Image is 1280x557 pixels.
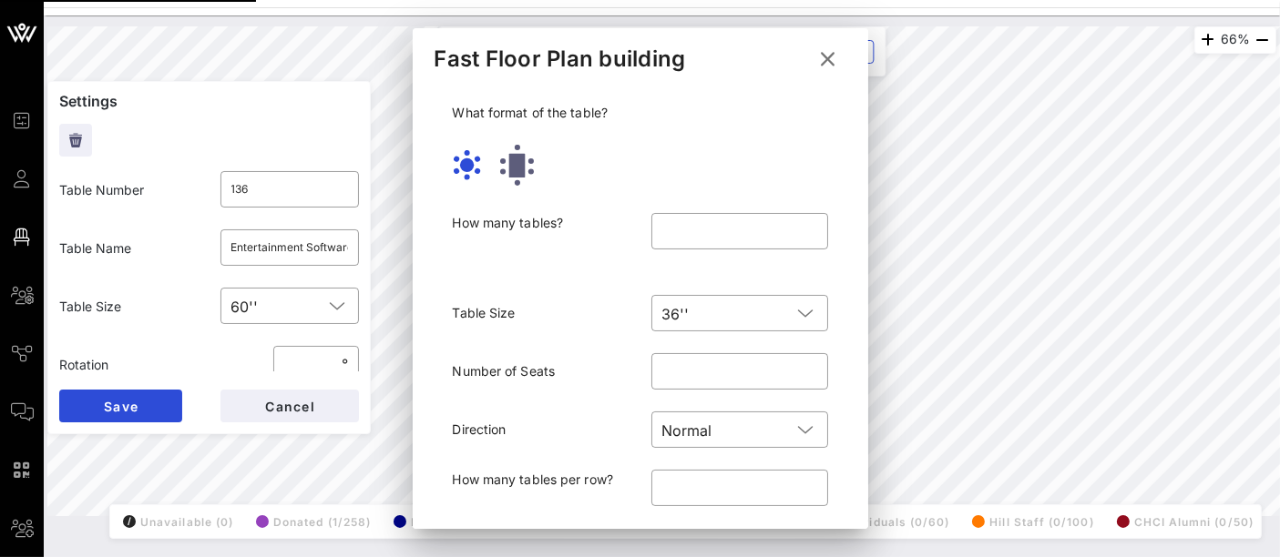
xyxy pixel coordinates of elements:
[103,399,138,414] span: Save
[48,286,210,327] div: Table Size
[48,228,210,268] div: Table Name
[48,169,210,210] div: Table Number
[59,124,92,157] button: Delete Table
[220,390,359,422] button: Cancel
[48,344,210,385] div: Rotation
[264,399,315,414] span: Cancel
[1194,26,1276,54] div: 66%
[220,288,360,324] div: 60''
[59,390,182,422] button: Save
[827,45,862,58] span: Exit
[59,93,359,109] p: Settings
[815,40,874,64] button: Exit
[231,299,259,315] div: 60''
[338,355,348,373] div: °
